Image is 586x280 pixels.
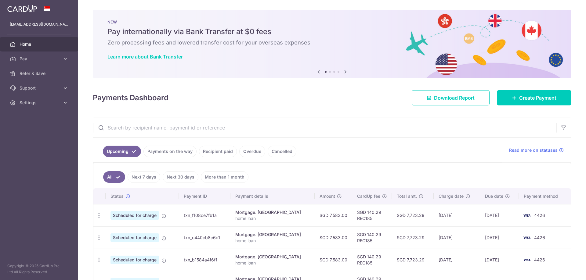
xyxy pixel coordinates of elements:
[230,188,315,204] th: Payment details
[110,211,159,220] span: Scheduled for charge
[392,204,434,226] td: SGD 7,723.29
[534,235,545,240] span: 4426
[509,147,564,153] a: Read more on statuses
[201,171,248,183] a: More than 1 month
[20,100,60,106] span: Settings
[315,226,352,249] td: SGD 7,583.00
[20,56,60,62] span: Pay
[434,249,480,271] td: [DATE]
[110,193,124,199] span: Status
[20,85,60,91] span: Support
[128,171,160,183] a: Next 7 days
[235,260,310,266] p: home loan
[509,147,558,153] span: Read more on statuses
[497,90,571,105] a: Create Payment
[20,41,60,47] span: Home
[235,254,310,260] div: Mortgage. [GEOGRAPHIC_DATA]
[107,27,557,37] h5: Pay internationally via Bank Transfer at $0 fees
[7,5,37,12] img: CardUp
[521,256,533,264] img: Bank Card
[392,249,434,271] td: SGD 7,723.29
[20,70,60,76] span: Refer & Save
[392,226,434,249] td: SGD 7,723.29
[519,94,556,101] span: Create Payment
[179,226,230,249] td: txn_c440cb8c6c1
[434,226,480,249] td: [DATE]
[315,204,352,226] td: SGD 7,583.00
[534,257,545,262] span: 4426
[412,90,490,105] a: Download Report
[199,146,237,157] a: Recipient paid
[397,193,417,199] span: Total amt.
[235,238,310,244] p: home loan
[519,188,571,204] th: Payment method
[235,209,310,215] div: Mortgage. [GEOGRAPHIC_DATA]
[521,234,533,241] img: Bank Card
[143,146,197,157] a: Payments on the way
[107,39,557,46] h6: Zero processing fees and lowered transfer cost for your overseas expenses
[480,204,519,226] td: [DATE]
[10,21,68,27] p: [EMAIL_ADDRESS][DOMAIN_NAME]
[103,146,141,157] a: Upcoming
[163,171,198,183] a: Next 30 days
[179,249,230,271] td: txn_b1584a4f6f1
[480,249,519,271] td: [DATE]
[320,193,335,199] span: Amount
[480,226,519,249] td: [DATE]
[546,262,580,277] iframe: Opens a widget where you can find more information
[93,92,168,103] h4: Payments Dashboard
[352,226,392,249] td: SGD 140.29 REC185
[179,204,230,226] td: txn_f108ce7fb1a
[534,213,545,218] span: 4426
[439,193,464,199] span: Charge date
[103,171,125,183] a: All
[521,212,533,219] img: Bank Card
[357,193,380,199] span: CardUp fee
[352,249,392,271] td: SGD 140.29 REC185
[485,193,503,199] span: Due date
[110,256,159,264] span: Scheduled for charge
[352,204,392,226] td: SGD 140.29 REC185
[239,146,265,157] a: Overdue
[434,94,475,101] span: Download Report
[107,19,557,24] p: NEW
[110,233,159,242] span: Scheduled for charge
[434,204,480,226] td: [DATE]
[179,188,230,204] th: Payment ID
[93,10,571,78] img: Bank transfer banner
[235,215,310,222] p: home loan
[315,249,352,271] td: SGD 7,583.00
[235,232,310,238] div: Mortgage. [GEOGRAPHIC_DATA]
[93,118,556,137] input: Search by recipient name, payment id or reference
[268,146,296,157] a: Cancelled
[107,54,183,60] a: Learn more about Bank Transfer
